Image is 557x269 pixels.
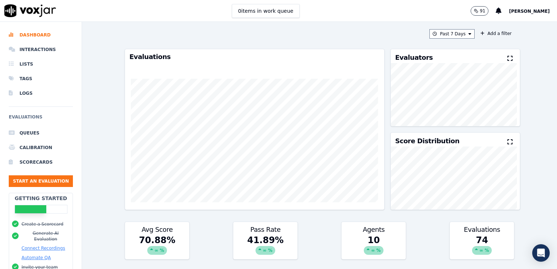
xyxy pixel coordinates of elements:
button: Create a Scorecard [22,221,63,227]
button: Automate QA [22,255,51,261]
div: Open Intercom Messenger [532,244,550,262]
a: Queues [9,126,73,140]
img: voxjar logo [4,4,56,17]
h3: Agents [346,226,401,233]
h3: Evaluators [395,54,433,61]
button: [PERSON_NAME] [509,7,557,15]
div: 74 [450,234,514,259]
a: Interactions [9,42,73,57]
div: 10 [342,234,406,259]
div: ∞ % [256,246,275,255]
button: Start an Evaluation [9,175,73,187]
a: Logs [9,86,73,101]
button: 0items in work queue [232,4,300,18]
div: 70.88 % [125,234,189,259]
button: Add a filter [478,29,514,38]
button: Connect Recordings [22,245,65,251]
h3: Evaluations [129,54,380,60]
button: Generate AI Evaluation [22,230,70,242]
button: 91 [471,6,496,16]
div: ∞ % [364,246,383,255]
div: 41.89 % [233,234,297,259]
div: ∞ % [147,246,167,255]
h3: Pass Rate [238,226,293,233]
button: 91 [471,6,488,16]
button: Past 7 Days [429,29,475,39]
p: 91 [480,8,485,14]
a: Dashboard [9,28,73,42]
h3: Score Distribution [395,138,459,144]
span: [PERSON_NAME] [509,9,550,14]
h6: Evaluations [9,113,73,126]
a: Tags [9,71,73,86]
a: Lists [9,57,73,71]
h3: Avg Score [129,226,185,233]
a: Scorecards [9,155,73,169]
div: ∞ % [472,246,492,255]
a: Calibration [9,140,73,155]
h2: Getting Started [15,195,67,202]
h3: Evaluations [454,226,510,233]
